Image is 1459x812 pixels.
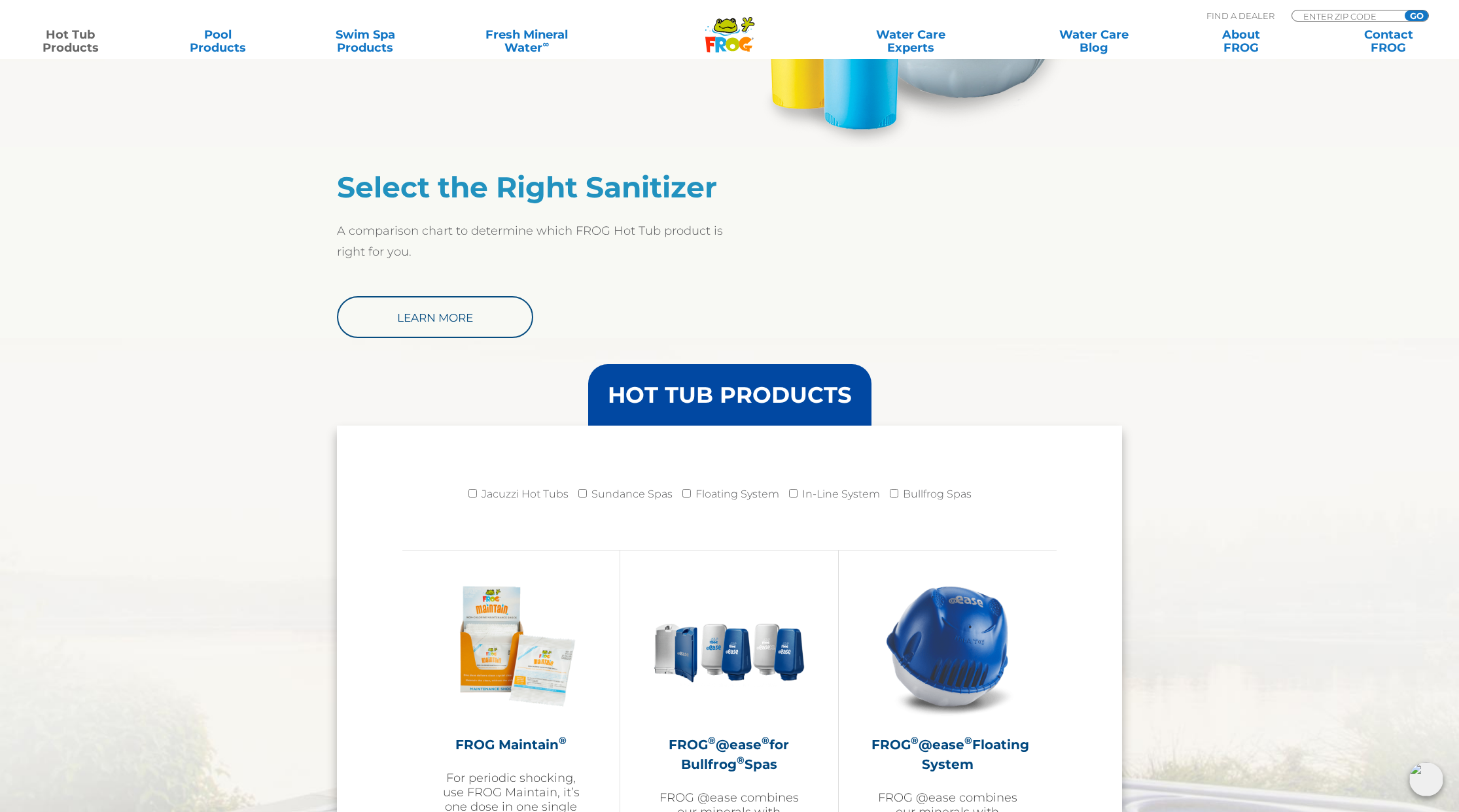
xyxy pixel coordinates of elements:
img: openIcon [1409,762,1443,796]
label: Bullfrog Spas [903,481,972,507]
a: Learn More [337,296,533,338]
sup: ® [737,754,745,766]
a: PoolProducts [160,28,275,54]
h2: FROG @ease Floating System [871,735,1024,774]
sup: ® [708,734,716,747]
label: Sundance Spas [591,481,673,507]
sup: ® [911,734,919,747]
input: GO [1405,10,1428,21]
img: Frog_Maintain_Hero-2-v2-300x300.png [435,570,587,722]
a: Swim SpaProducts [308,28,423,54]
label: In-Line System [802,481,880,507]
img: bullfrog-product-hero-300x300.png [653,570,805,722]
img: hot-tub-product-atease-system-300x300.png [871,570,1023,722]
sup: ® [964,734,972,747]
sup: ® [762,734,769,747]
sup: ∞ [542,39,549,49]
h2: Select the Right Sanitizer [337,170,729,204]
a: AboutFROG [1184,28,1299,54]
sup: ® [559,734,567,747]
label: Floating System [695,481,779,507]
a: ContactFROG [1331,28,1446,54]
label: Jacuzzi Hot Tubs [482,481,569,507]
a: Water CareExperts [818,28,1004,54]
input: Zip Code Form [1302,10,1390,22]
p: A comparison chart to determine which FROG Hot Tub product is right for you. [337,220,729,262]
a: Hot TubProducts [13,28,128,54]
p: Find A Dealer [1206,10,1274,22]
a: Fresh MineralWater∞ [455,28,599,54]
h2: FROG Maintain [435,735,587,754]
h2: FROG @ease for Bullfrog Spas [653,735,805,774]
a: Water CareBlog [1036,28,1151,54]
h3: HOT TUB PRODUCTS [608,384,852,406]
